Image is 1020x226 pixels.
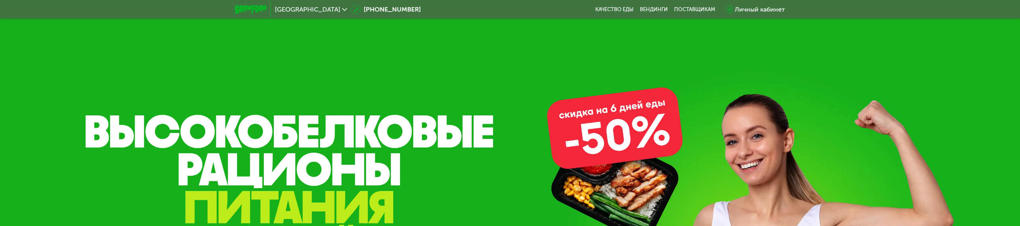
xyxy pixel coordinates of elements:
a: Качество еды [595,6,634,13]
a: [PHONE_NUMBER] [351,5,421,14]
div: Личный кабинет [735,5,785,14]
span: [GEOGRAPHIC_DATA] [275,6,340,13]
div: поставщикам [674,6,715,13]
a: Вендинги [640,6,668,13]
